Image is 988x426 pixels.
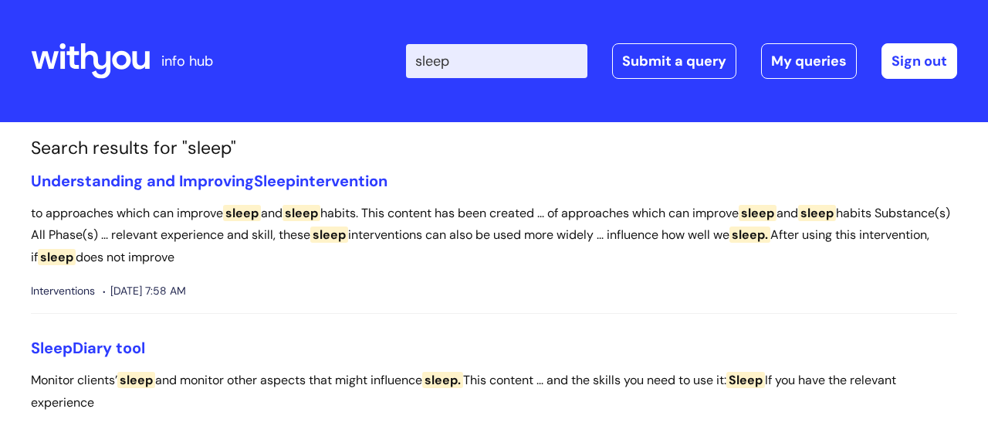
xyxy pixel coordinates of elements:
[31,171,387,191] a: Understanding and ImprovingSleepintervention
[881,43,957,79] a: Sign out
[161,49,213,73] p: info hub
[31,338,145,358] a: SleepDiary tool
[798,205,836,221] span: sleep
[726,372,765,388] span: Sleep
[729,227,770,243] span: sleep.
[422,372,463,388] span: sleep.
[739,205,777,221] span: sleep
[310,227,348,243] span: sleep
[31,370,957,414] p: Monitor clients’ and monitor other aspects that might influence This content ... and the skills y...
[223,205,261,221] span: sleep
[38,249,76,265] span: sleep
[761,43,857,79] a: My queries
[406,43,957,79] div: | -
[117,372,155,388] span: sleep
[612,43,736,79] a: Submit a query
[31,203,957,269] p: to approaches which can improve and habits. This content has been created ... of approaches which...
[254,171,296,191] span: Sleep
[103,281,186,301] span: [DATE] 7:58 AM
[406,44,587,78] input: Search
[31,138,957,159] h1: Search results for "sleep"
[31,338,73,358] span: Sleep
[283,205,320,221] span: sleep
[31,281,95,301] span: Interventions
